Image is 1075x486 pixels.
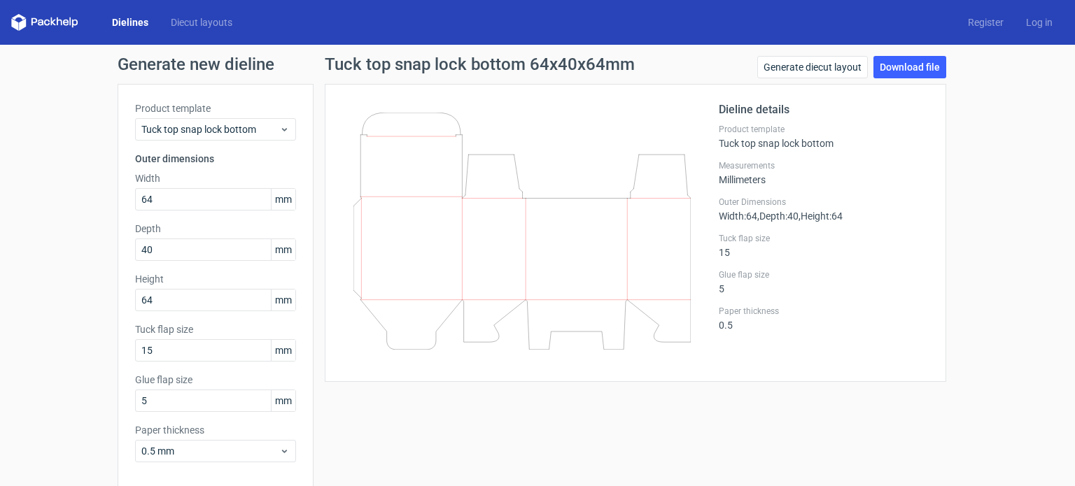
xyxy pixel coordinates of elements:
div: Millimeters [719,160,929,185]
label: Product template [719,124,929,135]
label: Tuck flap size [719,233,929,244]
span: mm [271,290,295,310]
span: mm [271,390,295,411]
div: 5 [719,269,929,294]
h2: Dieline details [719,101,929,118]
a: Register [957,15,1015,29]
span: mm [271,340,295,361]
a: Dielines [101,15,160,29]
a: Log in [1015,15,1064,29]
label: Paper thickness [135,423,296,437]
span: Width : 64 [719,210,757,222]
label: Measurements [719,160,929,171]
span: , Depth : 40 [757,210,799,222]
h1: Generate new dieline [118,56,957,73]
label: Product template [135,101,296,115]
label: Glue flap size [719,269,929,280]
a: Generate diecut layout [757,56,868,78]
h3: Outer dimensions [135,152,296,166]
label: Outer Dimensions [719,196,929,208]
h1: Tuck top snap lock bottom 64x40x64mm [325,56,635,73]
a: Diecut layouts [160,15,244,29]
label: Glue flap size [135,373,296,387]
label: Width [135,171,296,185]
label: Tuck flap size [135,322,296,336]
span: Tuck top snap lock bottom [141,122,279,136]
label: Depth [135,222,296,236]
div: Tuck top snap lock bottom [719,124,929,149]
span: 0.5 mm [141,444,279,458]
label: Paper thickness [719,306,929,317]
div: 0.5 [719,306,929,331]
div: 15 [719,233,929,258]
span: , Height : 64 [799,210,843,222]
span: mm [271,189,295,210]
label: Height [135,272,296,286]
span: mm [271,239,295,260]
a: Download file [873,56,946,78]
